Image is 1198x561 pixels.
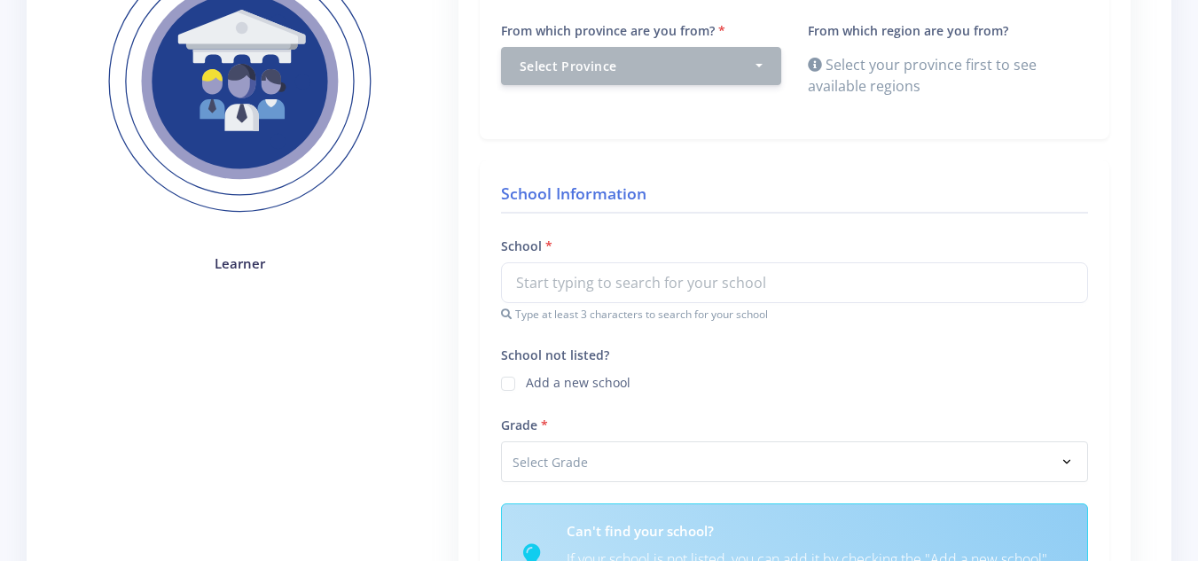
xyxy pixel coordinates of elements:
div: Select Province [520,57,752,75]
div: Select your province first to see available regions [808,54,1088,97]
label: Add a new school [526,373,630,387]
h6: Can't find your school? [567,521,1066,542]
label: Grade [501,416,548,434]
label: School [501,237,552,255]
label: From which region are you from? [808,21,1008,40]
label: School not listed? [501,346,609,364]
small: Type at least 3 characters to search for your school [501,307,1088,323]
input: Start typing to search for your school [501,262,1088,303]
label: From which province are you from? [501,21,725,40]
button: Select Province [501,47,781,85]
h4: Learner [82,253,398,274]
h4: School Information [501,182,1088,214]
